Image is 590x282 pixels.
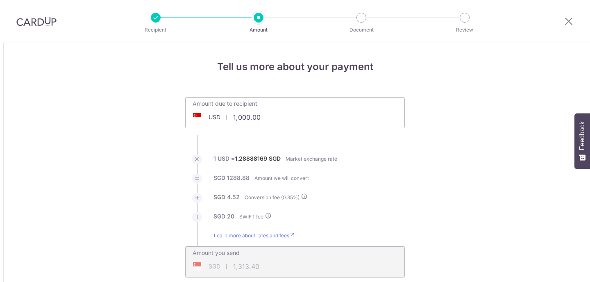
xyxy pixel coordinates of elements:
[214,232,294,246] a: Learn more about rates and fees
[228,26,289,34] p: Amount
[245,193,308,202] label: Conversion fee ( %)
[227,174,250,182] label: 1288.88
[269,155,281,163] label: SGD
[213,212,225,221] label: SGD
[574,113,590,169] button: Feedback - Show survey
[193,249,240,257] label: Amount you send
[579,121,586,150] span: Feedback
[239,212,272,221] label: SWIFT fee
[331,26,392,34] p: Document
[193,100,257,108] label: Amount due to recipient
[235,155,267,163] label: 1.28888169
[537,257,582,278] iframe: Opens a widget where you can find more information
[286,155,337,163] label: Market exchange rate
[434,26,495,34] p: Review
[16,16,57,26] img: CardUp
[185,59,405,74] h4: Tell us more about your payment
[283,194,293,200] span: 0.35
[227,193,240,201] label: 4.52
[209,262,220,271] span: SGD
[209,113,220,121] span: USD
[227,212,234,221] label: 20
[213,174,225,182] label: SGD
[254,174,309,182] label: Amount we will convert
[213,193,225,201] label: SGD
[213,155,281,168] label: 1 USD =
[125,26,186,34] p: Recipient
